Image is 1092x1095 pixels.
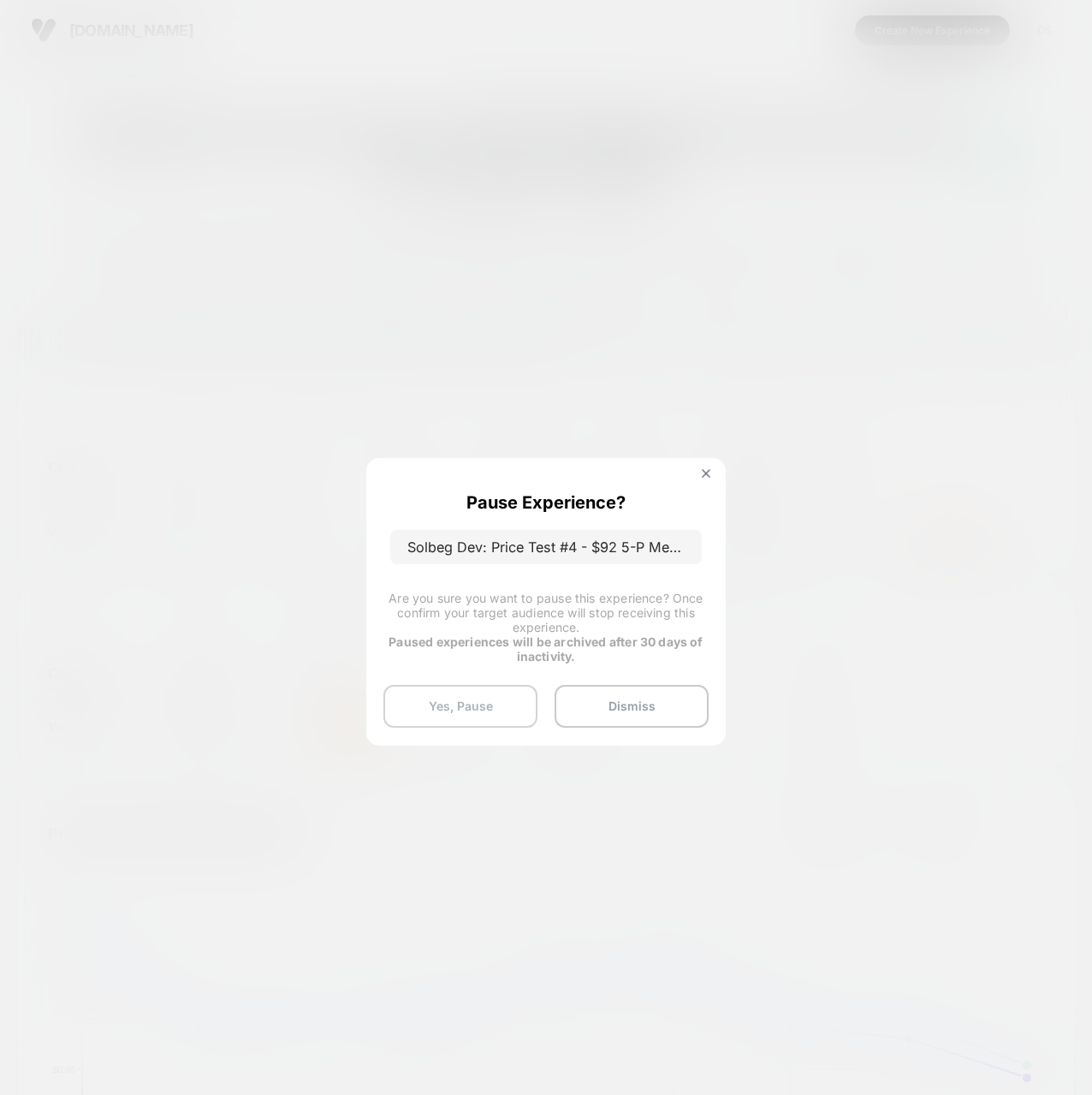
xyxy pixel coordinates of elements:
strong: Paused experiences will be archived after 30 days of inactivity. [389,634,703,664]
button: Yes, Pause [383,685,537,728]
p: Pause Experience? [466,492,626,513]
img: close [702,469,710,478]
button: Dismiss [555,685,709,728]
span: Are you sure you want to pause this experience? Once confirm your target audience will stop recei... [389,591,703,634]
p: Solbeg Dev: Price Test #4 - $92 5-P Men/Women Crew/V-Neck Packs (Control: $88) [390,530,702,564]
